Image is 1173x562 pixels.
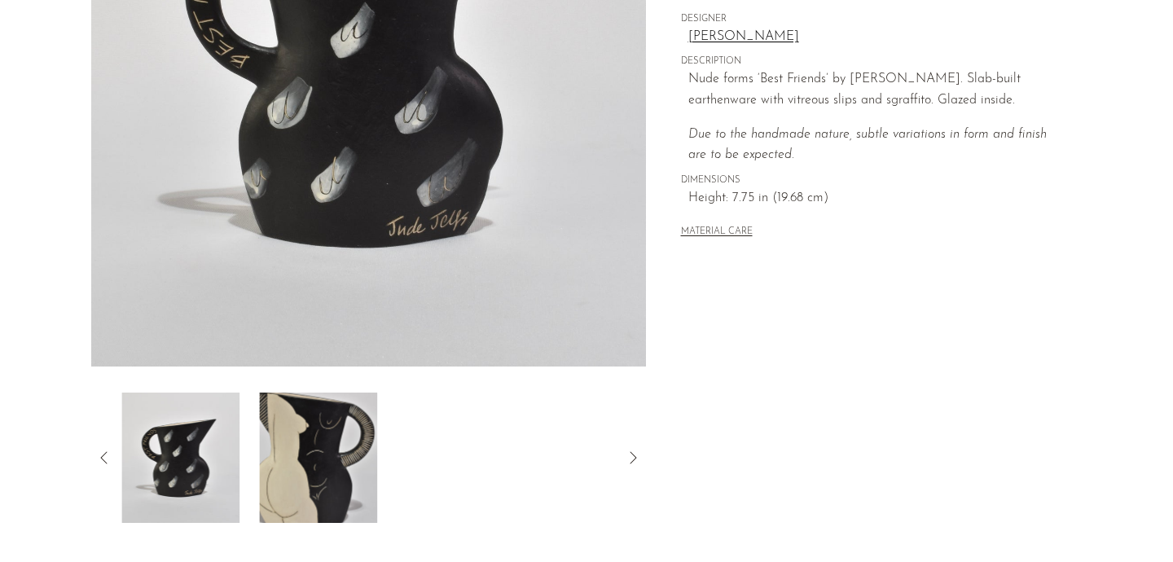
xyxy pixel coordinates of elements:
[121,393,239,523] img: Best Friends Nude Form
[259,393,377,523] img: Best Friends Nude Form
[688,128,1051,162] em: Due to the handmade nature, subtle variations in form and finish are to be expected.
[681,55,1048,69] span: DESCRIPTION
[688,188,1048,209] span: Height: 7.75 in (19.68 cm)
[681,12,1048,27] span: DESIGNER
[681,226,753,239] button: MATERIAL CARE
[688,27,1048,48] a: [PERSON_NAME]
[681,173,1048,188] span: DIMENSIONS
[688,69,1048,111] p: Nude forms ‘Best Friends’ by [PERSON_NAME]. Slab-built earthenware with vitreous slips and sgraff...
